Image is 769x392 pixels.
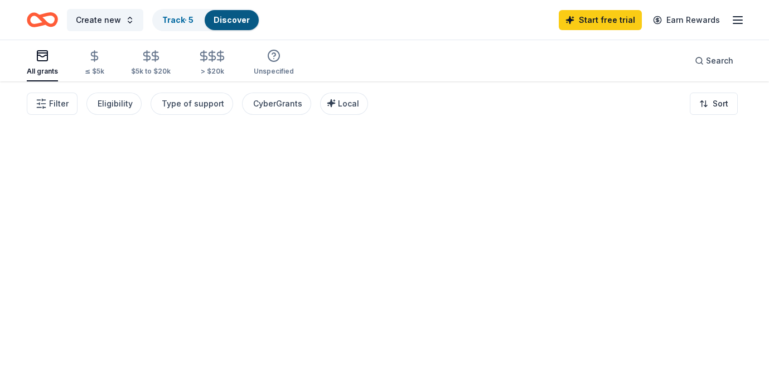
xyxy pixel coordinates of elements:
div: $5k to $20k [131,67,171,76]
div: Eligibility [98,97,133,110]
a: Home [27,7,58,33]
a: Discover [214,15,250,25]
button: Local [320,93,368,115]
div: > $20k [197,67,227,76]
button: Track· 5Discover [152,9,260,31]
button: All grants [27,45,58,81]
div: Type of support [162,97,224,110]
div: Unspecified [254,67,294,76]
span: Create new [76,13,121,27]
button: > $20k [197,45,227,81]
button: CyberGrants [242,93,311,115]
div: All grants [27,67,58,76]
button: Sort [690,93,738,115]
div: ≤ $5k [85,67,104,76]
button: Create new [67,9,143,31]
button: Eligibility [86,93,142,115]
button: $5k to $20k [131,45,171,81]
span: Local [338,99,359,108]
a: Track· 5 [162,15,194,25]
button: Filter [27,93,78,115]
span: Sort [713,97,728,110]
button: Unspecified [254,45,294,81]
a: Earn Rewards [646,10,727,30]
button: Type of support [151,93,233,115]
a: Start free trial [559,10,642,30]
button: Search [686,50,742,72]
div: CyberGrants [253,97,302,110]
button: ≤ $5k [85,45,104,81]
span: Search [706,54,733,67]
span: Filter [49,97,69,110]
